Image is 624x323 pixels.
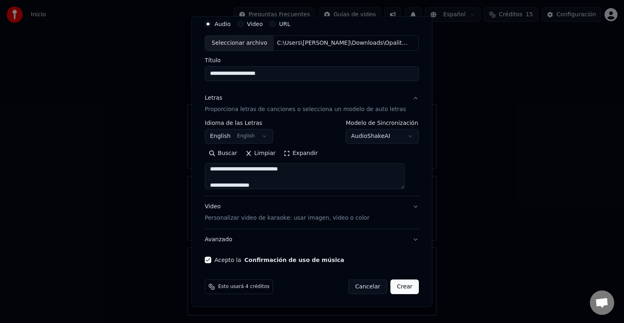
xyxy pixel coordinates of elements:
button: Expandir [280,147,322,160]
span: Esto usará 4 créditos [218,284,269,290]
div: C:\Users\[PERSON_NAME]\Downloads\Opalite - [PERSON_NAME].mp3 [274,39,412,47]
label: Idioma de las Letras [205,120,273,126]
p: Proporciona letras de canciones o selecciona un modelo de auto letras [205,105,406,113]
p: Personalizar video de karaoke: usar imagen, video o color [205,214,369,222]
label: Modelo de Sincronización [346,120,419,126]
div: Letras [205,94,222,102]
button: Cancelar [349,279,388,294]
button: Avanzado [205,229,419,250]
label: Acepto la [214,257,344,263]
button: LetrasProporciona letras de canciones o selecciona un modelo de auto letras [205,87,419,120]
label: Video [247,21,263,27]
button: VideoPersonalizar video de karaoke: usar imagen, video o color [205,196,419,229]
button: Acepto la [245,257,344,263]
label: URL [279,21,290,27]
div: LetrasProporciona letras de canciones o selecciona un modelo de auto letras [205,120,419,196]
label: Audio [214,21,231,27]
div: Seleccionar archivo [205,36,274,50]
button: Limpiar [241,147,279,160]
button: Buscar [205,147,241,160]
label: Título [205,57,419,63]
button: Crear [390,279,419,294]
div: Video [205,203,369,222]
